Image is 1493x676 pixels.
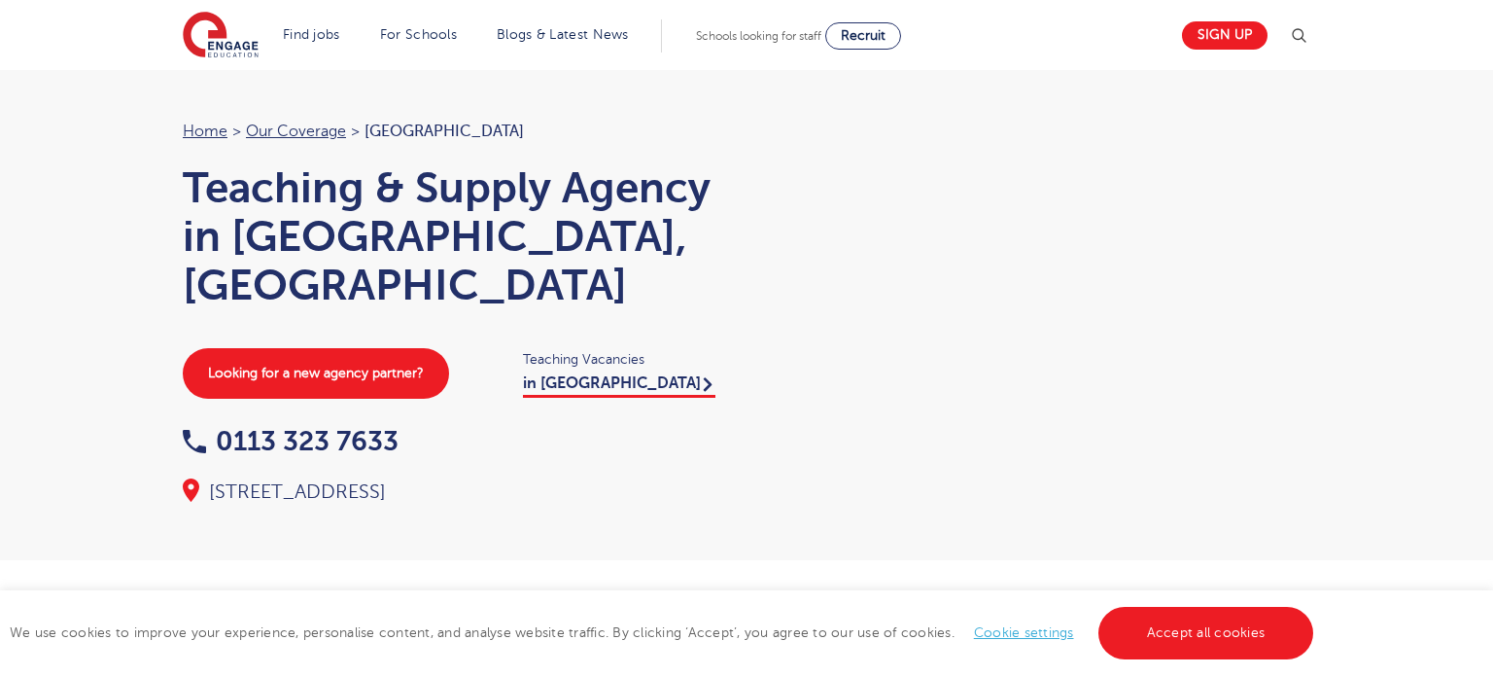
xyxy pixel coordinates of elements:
[183,119,727,144] nav: breadcrumb
[523,374,715,398] a: in [GEOGRAPHIC_DATA]
[974,625,1074,640] a: Cookie settings
[183,12,259,60] img: Engage Education
[183,163,727,309] h1: Teaching & Supply Agency in [GEOGRAPHIC_DATA], [GEOGRAPHIC_DATA]
[1098,607,1314,659] a: Accept all cookies
[1182,21,1267,50] a: Sign up
[10,625,1318,640] span: We use cookies to improve your experience, personalise content, and analyse website traffic. By c...
[497,27,629,42] a: Blogs & Latest News
[351,123,360,140] span: >
[246,123,346,140] a: Our coverage
[232,123,241,140] span: >
[825,22,901,50] a: Recruit
[365,123,524,140] span: [GEOGRAPHIC_DATA]
[841,28,885,43] span: Recruit
[283,27,340,42] a: Find jobs
[696,29,821,43] span: Schools looking for staff
[183,123,227,140] a: Home
[183,426,399,456] a: 0113 323 7633
[380,27,457,42] a: For Schools
[183,348,449,399] a: Looking for a new agency partner?
[523,348,727,371] span: Teaching Vacancies
[183,479,727,506] div: [STREET_ADDRESS]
